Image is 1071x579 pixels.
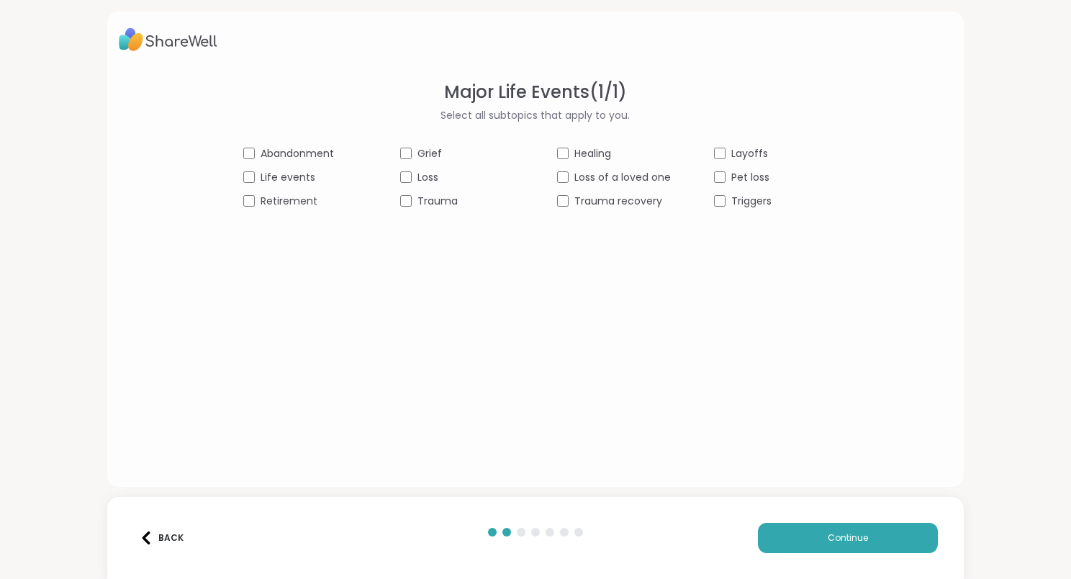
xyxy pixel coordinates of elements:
span: Major Life Events ( 1 / 1 ) [444,79,627,105]
span: Triggers [731,194,772,209]
button: Continue [758,523,938,553]
div: Back [140,531,184,544]
span: Pet loss [731,170,769,185]
span: Loss of a loved one [574,170,671,185]
span: Layoffs [731,146,768,161]
button: Back [133,523,191,553]
span: Abandonment [261,146,334,161]
span: Select all subtopics that apply to you. [440,108,630,123]
span: Trauma [417,194,458,209]
span: Life events [261,170,315,185]
img: ShareWell Logo [119,23,217,56]
span: Trauma recovery [574,194,662,209]
span: Healing [574,146,611,161]
span: Continue [828,531,868,544]
span: Retirement [261,194,317,209]
span: Loss [417,170,438,185]
span: Grief [417,146,442,161]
